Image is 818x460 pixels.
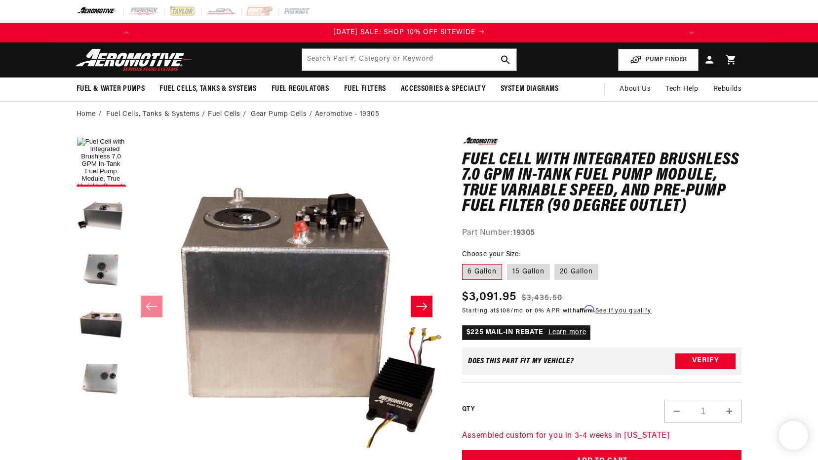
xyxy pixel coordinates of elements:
[462,288,517,306] span: $3,091.95
[136,27,682,38] div: 1 of 3
[507,264,550,280] label: 15 Gallon
[117,23,136,42] button: Translation missing: en.sections.announcements.previous_announcement
[620,85,651,93] span: About Us
[69,77,153,101] summary: Fuel & Water Pumps
[462,306,652,315] p: Starting at /mo or 0% APR with .
[462,264,502,280] label: 6 Gallon
[618,49,699,71] button: PUMP FINDER
[77,109,742,120] nav: breadcrumbs
[401,84,486,94] span: Accessories & Specialty
[106,109,208,120] li: Fuel Cells, Tanks & Systems
[337,77,393,101] summary: Fuel Filters
[496,308,510,314] span: $108
[501,84,559,94] span: System Diagrams
[468,357,574,365] div: Does This part fit My vehicle?
[462,249,521,260] legend: Choose your Size:
[682,23,701,42] button: Translation missing: en.sections.announcements.next_announcement
[462,405,474,414] label: QTY
[77,84,145,94] span: Fuel & Water Pumps
[493,77,566,101] summary: System Diagrams
[251,109,307,120] a: Gear Pump Cells
[136,27,682,38] div: Announcement
[462,153,742,215] h1: Fuel Cell with Integrated Brushless 7.0 GPM In-Tank Fuel Pump Module, True Variable Speed, and Pr...
[159,84,256,94] span: Fuel Cells, Tanks & Systems
[595,308,651,314] a: See if you qualify - Learn more about Affirm Financing (opens in modal)
[77,192,126,241] button: Load image 2 in gallery view
[675,353,736,369] button: Verify
[315,109,380,120] li: Aeromotive - 19305
[272,84,329,94] span: Fuel Regulators
[577,306,594,313] span: Affirm
[513,229,535,237] strong: 19305
[77,246,126,295] button: Load image 3 in gallery view
[658,77,705,101] summary: Tech Help
[152,77,264,101] summary: Fuel Cells, Tanks & Systems
[548,329,586,336] a: Learn more
[706,77,749,101] summary: Rebuilds
[462,430,742,443] p: Assembled custom for you in 3-4 weeks in [US_STATE]
[73,48,196,72] img: Aeromotive
[411,296,432,317] button: Slide right
[612,77,658,101] a: About Us
[462,227,742,240] div: Part Number:
[77,354,126,404] button: Load image 5 in gallery view
[554,264,598,280] label: 20 Gallon
[495,49,516,71] button: search button
[333,29,475,36] span: [DATE] SALE: SHOP 10% OFF SITEWIDE
[393,77,493,101] summary: Accessories & Specialty
[52,23,767,42] slideshow-component: Translation missing: en.sections.announcements.announcement_bar
[522,292,563,304] s: $3,435.50
[462,325,590,340] p: $225 MAIL-IN REBATE
[264,77,337,101] summary: Fuel Regulators
[344,84,386,94] span: Fuel Filters
[77,300,126,349] button: Load image 4 in gallery view
[665,84,698,95] span: Tech Help
[141,296,162,317] button: Slide left
[208,109,249,120] li: Fuel Cells
[713,84,742,95] span: Rebuilds
[302,49,516,71] input: Search by Part Number, Category or Keyword
[136,27,682,38] a: [DATE] SALE: SHOP 10% OFF SITEWIDE
[77,137,126,187] button: Load image 1 in gallery view
[77,109,96,120] a: Home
